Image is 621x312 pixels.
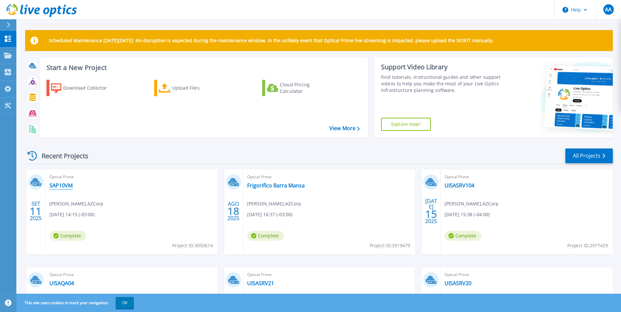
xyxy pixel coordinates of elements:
[247,211,292,218] span: [DATE] 16:37 (-03:00)
[63,81,116,95] div: Download Collector
[116,297,134,309] button: OK
[370,242,410,249] span: Project ID: 3019479
[247,280,274,286] a: UISASRV21
[227,199,240,223] div: AGO 2025
[445,271,609,278] span: Optical Prime
[247,200,301,207] span: [PERSON_NAME] , AZCorp
[49,211,95,218] span: [DATE] 14:15 (-03:00)
[18,297,134,309] span: This site uses cookies to track your navigation.
[49,200,103,207] span: [PERSON_NAME] , AZCorp
[445,280,471,286] a: UISASRV20
[49,271,214,278] span: Optical Prime
[247,182,305,189] a: Frigorifico Barra Mansa
[49,280,74,286] a: UISAQA04
[445,211,490,218] span: [DATE] 15:38 (-04:00)
[565,148,613,163] a: All Projects
[172,81,225,95] div: Upload Files
[425,211,437,217] span: 15
[247,231,284,241] span: Complete
[49,38,494,43] p: Scheduled Maintenance [DATE][DATE]: No disruption is expected during the maintenance window. In t...
[247,173,411,181] span: Optical Prime
[262,80,335,96] a: Cloud Pricing Calculator
[280,81,332,95] div: Cloud Pricing Calculator
[49,182,73,189] a: SAP10VM
[46,80,119,96] a: Download Collector
[381,74,502,94] div: Find tutorials, instructional guides and other support videos to help you make the most of your L...
[49,173,214,181] span: Optical Prime
[49,231,86,241] span: Complete
[25,148,97,164] div: Recent Projects
[46,64,359,71] h3: Start a New Project
[445,173,609,181] span: Optical Prime
[381,63,502,71] div: Support Video Library
[445,200,499,207] span: [PERSON_NAME] , AZCorp
[329,125,360,131] a: View More
[172,242,213,249] span: Project ID: 3050614
[567,242,608,249] span: Project ID: 2977429
[605,7,612,12] span: AA
[247,271,411,278] span: Optical Prime
[29,199,42,223] div: SET 2025
[381,118,431,131] a: Explore Now!
[228,208,239,214] span: 18
[445,231,481,241] span: Complete
[30,208,42,214] span: 11
[425,199,437,223] div: [DATE] 2025
[445,182,474,189] a: UISASRV104
[154,80,227,96] a: Upload Files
